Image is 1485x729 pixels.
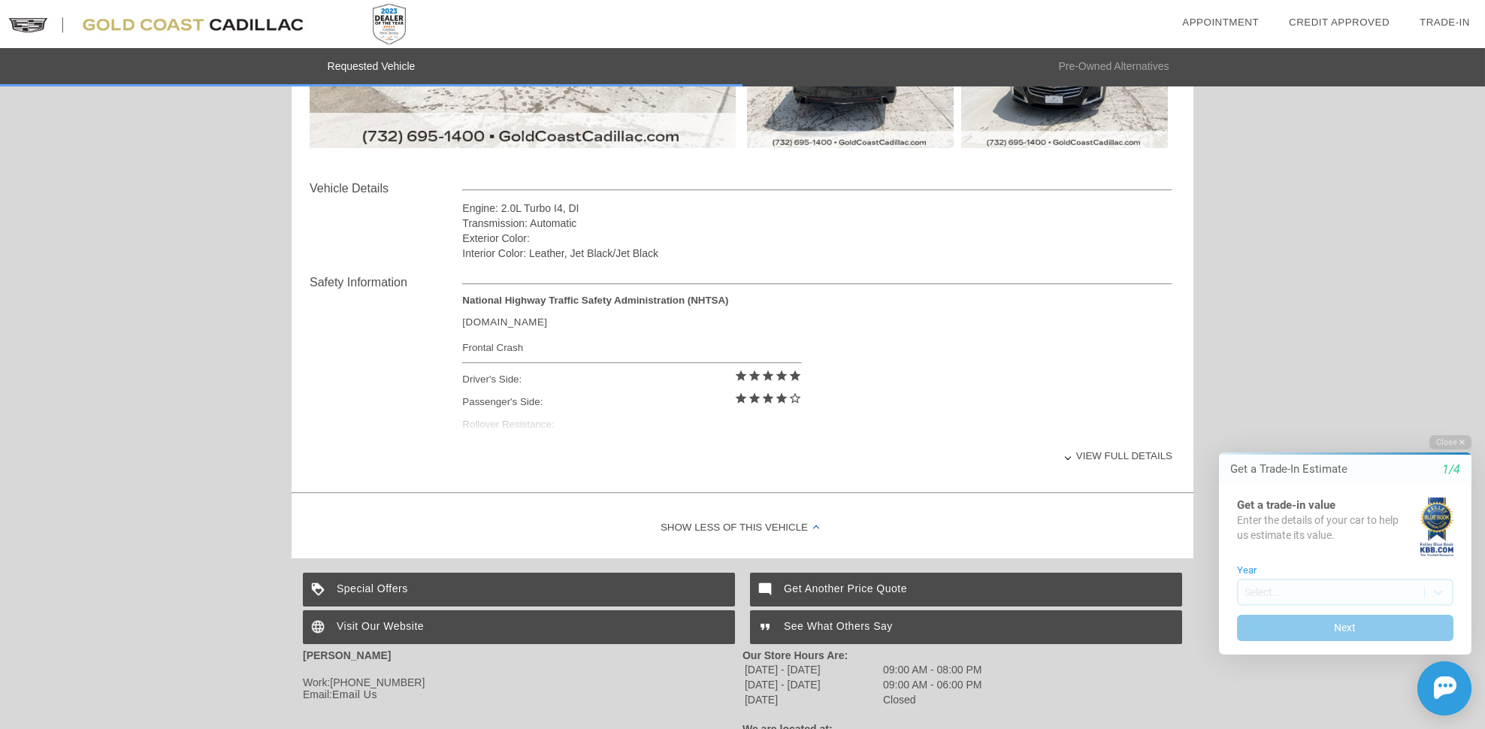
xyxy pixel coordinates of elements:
a: Trade-In [1420,17,1470,28]
strong: Our Store Hours Are: [742,649,848,661]
i: star [734,392,748,405]
div: View full details [462,437,1172,474]
img: ic_language_white_24dp_2x.png [303,610,337,644]
i: star_border [788,392,802,405]
a: Appointment [1182,17,1259,28]
i: star [748,392,761,405]
div: Frontal Crash [462,338,801,357]
td: [DATE] - [DATE] [744,663,881,676]
div: Interior Color: Leather, Jet Black/Jet Black [462,246,1172,261]
img: ic_format_quote_white_24dp_2x.png [750,610,784,644]
a: Credit Approved [1289,17,1390,28]
i: star [748,369,761,383]
div: Safety Information [310,274,462,292]
span: [PHONE_NUMBER] [330,676,425,688]
i: star [761,392,775,405]
img: ic_loyalty_white_24dp_2x.png [303,573,337,606]
iframe: Chat Assistance [1187,422,1485,729]
div: Engine: 2.0L Turbo I4, DI [462,201,1172,216]
td: 09:00 AM - 06:00 PM [882,678,983,691]
div: Exterior Color: [462,231,1172,246]
td: [DATE] [744,693,881,706]
strong: [PERSON_NAME] [303,649,391,661]
td: 09:00 AM - 08:00 PM [882,663,983,676]
div: Vehicle Details [310,180,462,198]
a: See What Others Say [750,610,1182,644]
a: Get Another Price Quote [750,573,1182,606]
i: star [761,369,775,383]
div: Driver's Side: [462,368,801,391]
li: Pre-Owned Alternatives [742,48,1485,86]
i: star [775,369,788,383]
i: star [734,369,748,383]
strong: National Highway Traffic Safety Administration (NHTSA) [462,295,728,306]
div: Transmission: Automatic [462,216,1172,231]
a: [DOMAIN_NAME] [462,316,547,328]
a: Email Us [332,688,377,700]
a: Visit Our Website [303,610,735,644]
div: Show Less of this Vehicle [292,498,1193,558]
td: [DATE] - [DATE] [744,678,881,691]
i: star [788,369,802,383]
div: Work: [303,676,742,688]
i: star [775,392,788,405]
div: Email: [303,688,742,700]
a: Special Offers [303,573,735,606]
div: Passenger's Side: [462,391,801,413]
img: ic_mode_comment_white_24dp_2x.png [750,573,784,606]
td: Closed [882,693,983,706]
